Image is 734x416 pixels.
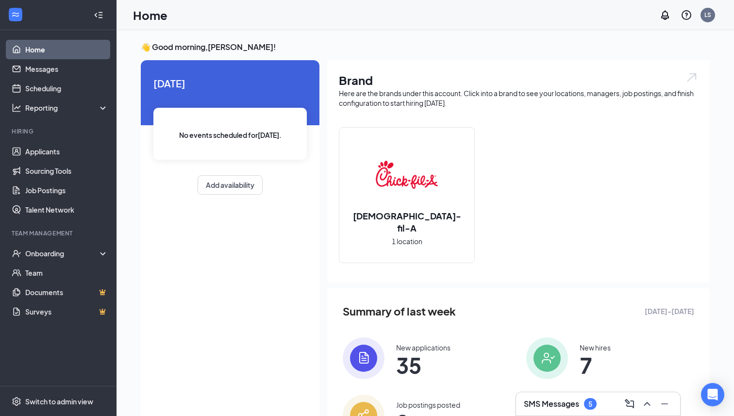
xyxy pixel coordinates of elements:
[641,398,653,410] svg: ChevronUp
[179,130,282,140] span: No events scheduled for [DATE] .
[12,229,106,237] div: Team Management
[339,210,474,234] h2: [DEMOGRAPHIC_DATA]-fil-A
[704,11,711,19] div: LS
[392,236,422,247] span: 1 location
[580,356,611,374] span: 7
[524,399,579,409] h3: SMS Messages
[659,9,671,21] svg: Notifications
[681,9,692,21] svg: QuestionInfo
[624,398,635,410] svg: ComposeMessage
[25,302,108,321] a: SurveysCrown
[645,306,694,316] span: [DATE] - [DATE]
[12,397,21,406] svg: Settings
[343,303,456,320] span: Summary of last week
[12,103,21,113] svg: Analysis
[639,396,655,412] button: ChevronUp
[25,249,100,258] div: Onboarding
[659,398,670,410] svg: Minimize
[94,10,103,20] svg: Collapse
[25,283,108,302] a: DocumentsCrown
[339,88,698,108] div: Here are the brands under this account. Click into a brand to see your locations, managers, job p...
[11,10,20,19] svg: WorkstreamLogo
[25,181,108,200] a: Job Postings
[396,356,450,374] span: 35
[133,7,167,23] h1: Home
[25,200,108,219] a: Talent Network
[339,72,698,88] h1: Brand
[25,59,108,79] a: Messages
[701,383,724,406] div: Open Intercom Messenger
[25,397,93,406] div: Switch to admin view
[25,40,108,59] a: Home
[25,142,108,161] a: Applicants
[588,400,592,408] div: 5
[657,396,672,412] button: Minimize
[396,343,450,352] div: New applications
[25,79,108,98] a: Scheduling
[580,343,611,352] div: New hires
[526,337,568,379] img: icon
[685,72,698,83] img: open.6027fd2a22e1237b5b06.svg
[12,249,21,258] svg: UserCheck
[153,76,307,91] span: [DATE]
[396,400,460,410] div: Job postings posted
[25,161,108,181] a: Sourcing Tools
[141,42,710,52] h3: 👋 Good morning, [PERSON_NAME] !
[198,175,263,195] button: Add availability
[25,103,109,113] div: Reporting
[12,127,106,135] div: Hiring
[25,263,108,283] a: Team
[343,337,384,379] img: icon
[622,396,637,412] button: ComposeMessage
[376,144,438,206] img: Chick-fil-A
